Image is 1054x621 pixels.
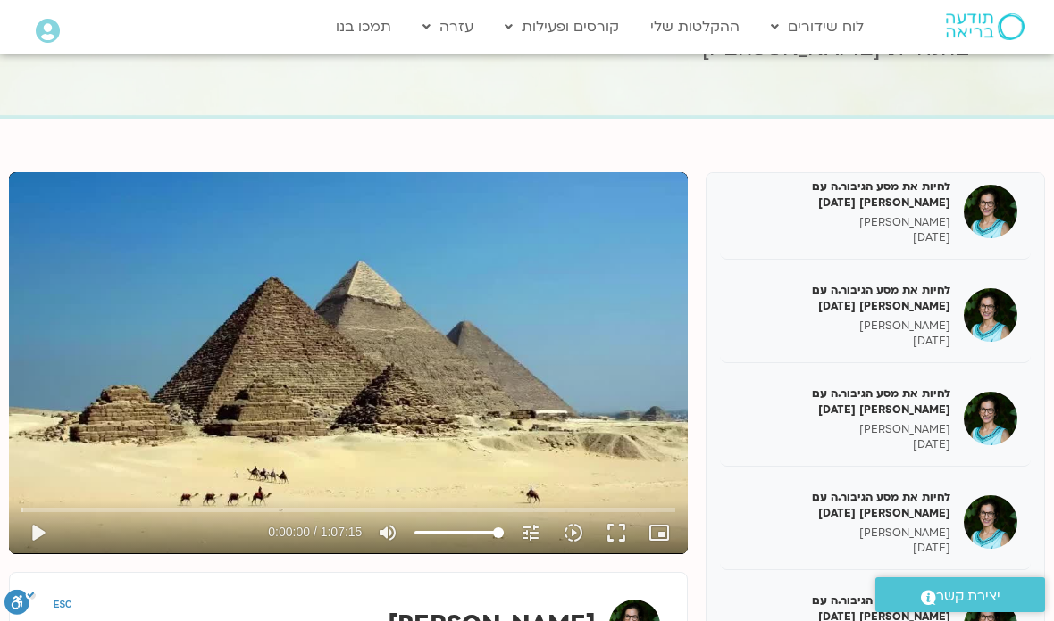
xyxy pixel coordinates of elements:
a: יצירת קשר [875,577,1045,612]
a: עזרה [414,10,482,44]
span: בהנחיית [888,32,969,64]
img: לחיות את מסע הגיבור.ה עם תמר לינצבסקי 11/02/25 [964,288,1017,342]
a: ההקלטות שלי [641,10,749,44]
img: לחיות את מסע הגיבור.ה עם תמר לינצבסקי 25/02/25 [964,495,1017,549]
p: [DATE] [733,541,950,556]
p: [DATE] [733,437,950,452]
h5: לחיות את מסע הגיבור.ה עם [PERSON_NAME] [DATE] [733,178,950,211]
p: [PERSON_NAME] [733,422,950,437]
img: לחיות את מסע הגיבור.ה עם תמר לינצבסקי 04/02/25 [964,185,1017,238]
p: [DATE] [733,230,950,245]
img: לחיות את מסע הגיבור.ה עם תמר לינצבסקי 18/02/25 [964,392,1017,445]
p: [DATE] [733,334,950,349]
img: תודעה בריאה [946,13,1025,40]
h5: לחיות את מסע הגיבור.ה עם [PERSON_NAME] [DATE] [733,385,950,418]
h5: לחיות את מסע הגיבור.ה עם [PERSON_NAME] [DATE] [733,489,950,521]
p: [PERSON_NAME] [733,319,950,334]
a: לוח שידורים [762,10,873,44]
p: [PERSON_NAME] [733,526,950,541]
a: קורסים ופעילות [496,10,628,44]
span: יצירת קשר [936,584,1000,609]
h5: לחיות את מסע הגיבור.ה עם [PERSON_NAME] [DATE] [733,282,950,314]
p: [PERSON_NAME] [733,215,950,230]
a: תמכו בנו [327,10,400,44]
